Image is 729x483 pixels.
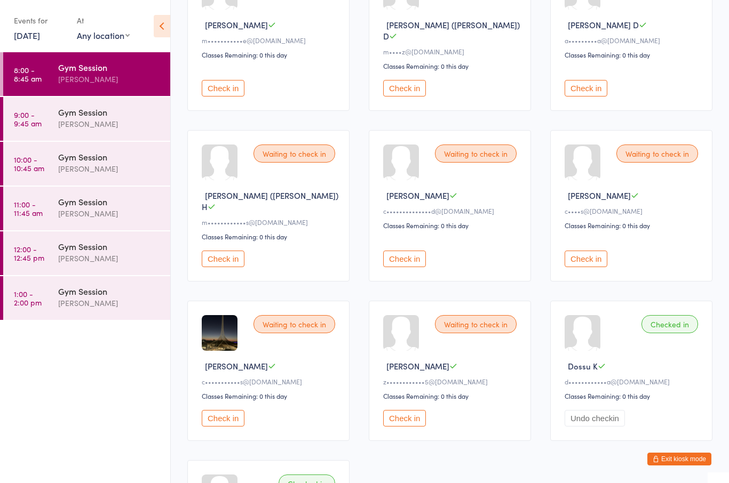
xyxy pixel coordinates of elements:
span: [PERSON_NAME] [386,190,449,201]
div: Gym Session [58,61,161,73]
div: Checked in [641,315,698,333]
div: Classes Remaining: 0 this day [383,221,520,230]
button: Exit kiosk mode [647,453,711,465]
span: [PERSON_NAME] [568,190,631,201]
div: Classes Remaining: 0 this day [383,61,520,70]
div: c•••••••••••s@[DOMAIN_NAME] [202,377,338,386]
a: 9:00 -9:45 amGym Session[PERSON_NAME] [3,97,170,141]
div: [PERSON_NAME] [58,118,161,130]
div: c••••s@[DOMAIN_NAME] [565,206,701,215]
div: c••••••••••••••d@[DOMAIN_NAME] [383,206,520,215]
div: Classes Remaining: 0 this day [565,221,701,230]
div: Classes Remaining: 0 this day [383,391,520,400]
div: Waiting to check in [253,315,335,333]
span: Dossu K [568,360,598,372]
div: a•••••••••a@[DOMAIN_NAME] [565,36,701,45]
button: Check in [202,251,244,267]
div: m••••z@[DOMAIN_NAME] [383,47,520,56]
button: Check in [202,410,244,426]
div: [PERSON_NAME] [58,163,161,175]
button: Check in [202,80,244,96]
div: Waiting to check in [435,144,517,163]
a: [DATE] [14,29,40,41]
time: 1:00 - 2:00 pm [14,289,42,307]
button: Check in [383,410,426,426]
div: [PERSON_NAME] [58,73,161,85]
span: [PERSON_NAME] [386,360,449,372]
div: Classes Remaining: 0 this day [202,50,338,59]
img: image1751607100.png [202,315,237,351]
div: [PERSON_NAME] [58,252,161,264]
div: m•••••••••••e@[DOMAIN_NAME] [202,36,338,45]
div: [PERSON_NAME] [58,297,161,309]
a: 11:00 -11:45 amGym Session[PERSON_NAME] [3,187,170,230]
button: Check in [383,251,426,267]
div: Classes Remaining: 0 this day [202,232,338,241]
div: Waiting to check in [435,315,517,333]
div: Waiting to check in [253,144,335,163]
div: Classes Remaining: 0 this day [565,50,701,59]
a: 1:00 -2:00 pmGym Session[PERSON_NAME] [3,276,170,320]
div: Classes Remaining: 0 this day [565,391,701,400]
div: Events for [14,12,66,29]
span: [PERSON_NAME] [205,19,268,30]
div: Gym Session [58,196,161,207]
span: [PERSON_NAME] ([PERSON_NAME]) H [202,190,338,212]
div: Gym Session [58,151,161,163]
button: Check in [565,251,607,267]
time: 11:00 - 11:45 am [14,200,43,217]
div: Any location [77,29,130,41]
a: 10:00 -10:45 amGym Session[PERSON_NAME] [3,142,170,186]
div: m••••••••••••s@[DOMAIN_NAME] [202,218,338,227]
span: [PERSON_NAME] D [568,19,639,30]
div: Gym Session [58,106,161,118]
button: Undo checkin [565,410,625,426]
div: Gym Session [58,285,161,297]
time: 12:00 - 12:45 pm [14,245,44,262]
div: At [77,12,130,29]
div: Gym Session [58,240,161,252]
div: Waiting to check in [616,144,698,163]
span: [PERSON_NAME] [205,360,268,372]
span: [PERSON_NAME] ([PERSON_NAME]) D [383,19,520,42]
time: 10:00 - 10:45 am [14,155,44,172]
div: d••••••••••••a@[DOMAIN_NAME] [565,377,701,386]
button: Check in [383,80,426,96]
time: 8:00 - 8:45 am [14,66,42,83]
div: Classes Remaining: 0 this day [202,391,338,400]
button: Check in [565,80,607,96]
div: [PERSON_NAME] [58,207,161,220]
time: 9:00 - 9:45 am [14,110,42,127]
a: 12:00 -12:45 pmGym Session[PERSON_NAME] [3,231,170,275]
div: z••••••••••••5@[DOMAIN_NAME] [383,377,520,386]
a: 8:00 -8:45 amGym Session[PERSON_NAME] [3,52,170,96]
